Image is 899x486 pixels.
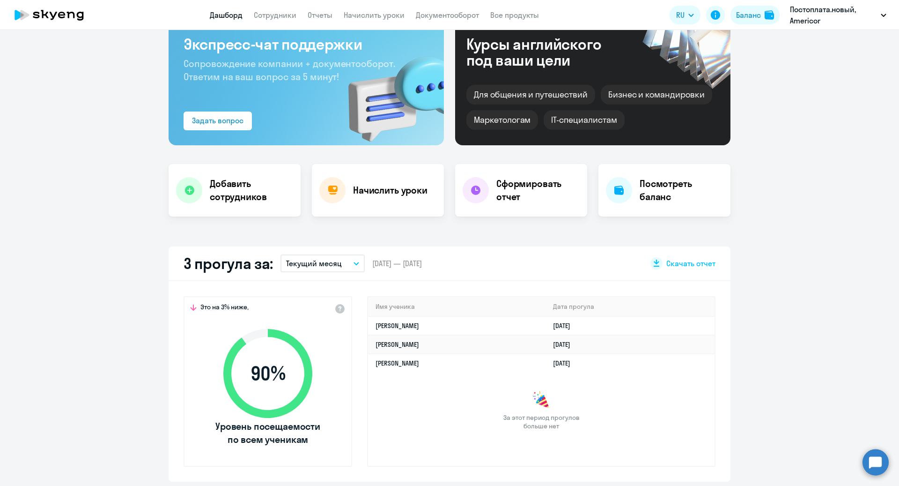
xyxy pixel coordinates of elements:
[335,40,444,145] img: bg-img
[496,177,580,203] h4: Сформировать отчет
[416,10,479,20] a: Документооборот
[553,322,578,330] a: [DATE]
[490,10,539,20] a: Все продукты
[344,10,405,20] a: Начислить уроки
[676,9,685,21] span: RU
[670,6,700,24] button: RU
[280,254,365,272] button: Текущий месяц
[368,297,545,316] th: Имя ученика
[466,36,626,68] div: Курсы английского под ваши цели
[192,115,243,126] div: Задать вопрос
[790,4,877,26] p: Постоплата.новый, Americor
[532,391,551,410] img: congrats
[466,85,595,105] div: Для общения и путешествий
[210,10,243,20] a: Дашборд
[184,254,273,273] h2: 3 прогула за:
[184,112,252,130] button: Задать вопрос
[502,413,581,430] span: За этот период прогулов больше нет
[666,258,715,269] span: Скачать отчет
[210,177,293,203] h4: Добавить сотрудников
[736,9,761,21] div: Баланс
[184,58,395,82] span: Сопровождение компании + документооборот. Ответим на ваш вопрос за 5 минут!
[785,4,891,26] button: Постоплата.новый, Americor
[640,177,723,203] h4: Посмотреть баланс
[730,6,780,24] button: Балансbalance
[553,340,578,349] a: [DATE]
[544,110,624,130] div: IT-специалистам
[765,10,774,20] img: balance
[353,184,427,197] h4: Начислить уроки
[184,35,429,53] h3: Экспресс-чат поддержки
[376,340,419,349] a: [PERSON_NAME]
[214,420,322,446] span: Уровень посещаемости по всем ученикам
[376,359,419,367] a: [PERSON_NAME]
[466,110,538,130] div: Маркетологам
[200,303,249,314] span: Это на 3% ниже,
[372,258,422,269] span: [DATE] — [DATE]
[553,359,578,367] a: [DATE]
[376,322,419,330] a: [PERSON_NAME]
[601,85,712,105] div: Бизнес и командировки
[545,297,715,316] th: Дата прогула
[286,258,342,269] p: Текущий месяц
[254,10,296,20] a: Сотрудники
[214,362,322,385] span: 90 %
[308,10,332,20] a: Отчеты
